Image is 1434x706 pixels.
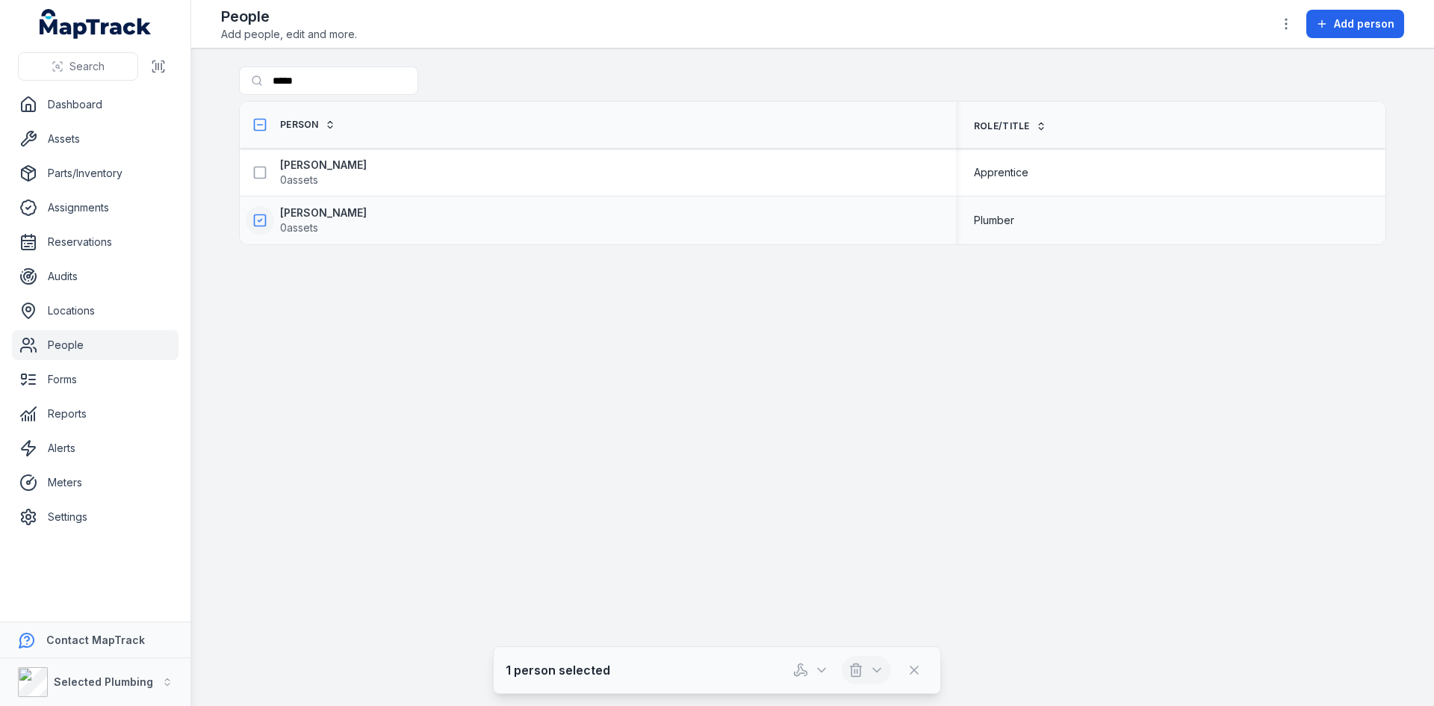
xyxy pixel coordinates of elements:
[1334,16,1394,31] span: Add person
[221,6,357,27] h2: People
[12,365,179,394] a: Forms
[1306,10,1404,38] button: Add person
[12,399,179,429] a: Reports
[40,9,152,39] a: MapTrack
[974,213,1014,228] span: Plumber
[974,120,1030,132] span: Role/Title
[12,90,179,120] a: Dashboard
[12,193,179,223] a: Assignments
[280,119,319,131] span: Person
[12,227,179,257] a: Reservations
[280,205,367,220] strong: [PERSON_NAME]
[280,205,367,235] a: [PERSON_NAME]0assets
[69,59,105,74] span: Search
[12,468,179,498] a: Meters
[12,261,179,291] a: Audits
[12,296,179,326] a: Locations
[46,634,145,646] strong: Contact MapTrack
[12,433,179,463] a: Alerts
[18,52,138,81] button: Search
[221,27,357,42] span: Add people, edit and more.
[54,675,153,688] strong: Selected Plumbing
[12,124,179,154] a: Assets
[280,119,335,131] a: Person
[12,158,179,188] a: Parts/Inventory
[280,158,367,173] strong: [PERSON_NAME]
[974,165,1028,180] span: Apprentice
[12,330,179,360] a: People
[280,158,367,188] a: [PERSON_NAME]0assets
[974,120,1046,132] a: Role/Title
[280,220,318,235] span: 0 assets
[280,173,318,188] span: 0 assets
[12,502,179,532] a: Settings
